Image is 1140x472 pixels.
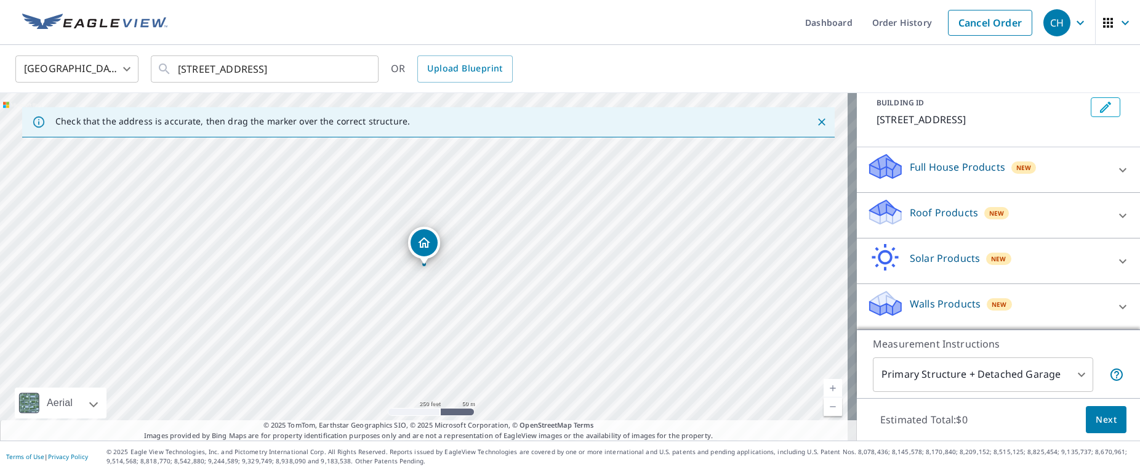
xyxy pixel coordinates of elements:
[263,420,594,431] span: © 2025 TomTom, Earthstar Geographics SIO, © 2025 Microsoft Corporation, ©
[408,227,440,265] div: Dropped pin, building 1, Residential property, 127 W Main St Terre Hill, PA 17581
[910,296,981,311] p: Walls Products
[48,452,88,461] a: Privacy Policy
[989,208,1005,218] span: New
[1016,163,1032,173] span: New
[992,299,1007,309] span: New
[910,160,1005,174] p: Full House Products
[877,112,1086,127] p: [STREET_ADDRESS]
[991,254,1006,264] span: New
[867,198,1130,233] div: Roof ProductsNew
[417,55,512,83] a: Upload Blueprint
[6,453,88,460] p: |
[870,406,977,433] p: Estimated Total: $0
[106,447,1134,466] p: © 2025 Eagle View Technologies, Inc. and Pictometry International Corp. All Rights Reserved. Repo...
[867,243,1130,279] div: Solar ProductsNew
[427,61,502,76] span: Upload Blueprint
[867,152,1130,187] div: Full House ProductsNew
[877,97,924,108] p: BUILDING ID
[910,205,978,220] p: Roof Products
[1096,412,1117,428] span: Next
[22,14,167,32] img: EV Logo
[948,10,1032,36] a: Cancel Order
[867,289,1130,324] div: Walls ProductsNew
[814,114,830,130] button: Close
[873,336,1124,351] p: Measurement Instructions
[1086,406,1126,434] button: Next
[520,420,571,429] a: OpenStreetMap
[15,52,138,86] div: [GEOGRAPHIC_DATA]
[824,379,842,397] a: Current Level 17, Zoom In
[15,388,106,418] div: Aerial
[1091,97,1120,117] button: Edit building 1
[824,397,842,416] a: Current Level 17, Zoom Out
[1043,9,1070,36] div: CH
[6,452,44,461] a: Terms of Use
[910,251,980,266] p: Solar Products
[574,420,594,429] a: Terms
[391,55,513,83] div: OR
[1109,367,1124,382] span: Your report will include the primary structure and a detached garage if one exists.
[178,52,353,86] input: Search by address or latitude-longitude
[873,357,1093,392] div: Primary Structure + Detached Garage
[43,388,76,418] div: Aerial
[55,116,410,127] p: Check that the address is accurate, then drag the marker over the correct structure.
